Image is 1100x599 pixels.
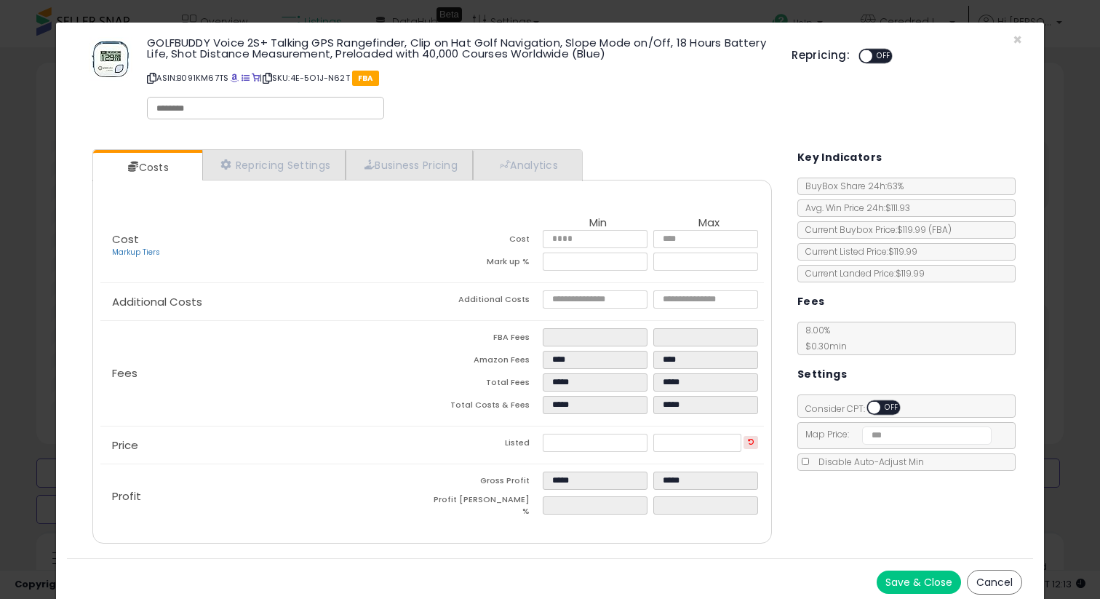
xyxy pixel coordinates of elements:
[432,472,543,494] td: Gross Profit
[242,72,250,84] a: All offer listings
[798,267,925,279] span: Current Landed Price: $119.99
[798,180,904,192] span: BuyBox Share 24h: 63%
[432,351,543,373] td: Amazon Fees
[147,66,770,90] p: ASIN: B091KM67TS | SKU: 4E-5O1J-N62T
[797,148,882,167] h5: Key Indicators
[798,428,992,440] span: Map Price:
[872,50,896,63] span: OFF
[798,402,920,415] span: Consider CPT:
[432,290,543,313] td: Additional Costs
[797,365,847,384] h5: Settings
[543,217,653,230] th: Min
[432,494,543,521] td: Profit [PERSON_NAME] %
[432,396,543,418] td: Total Costs & Fees
[798,340,847,352] span: $0.30 min
[346,150,473,180] a: Business Pricing
[352,71,379,86] span: FBA
[1013,29,1022,50] span: ×
[100,296,432,308] p: Additional Costs
[202,150,346,180] a: Repricing Settings
[89,37,132,81] img: 4179c13Z3QL._SL60_.jpg
[252,72,260,84] a: Your listing only
[798,245,917,258] span: Current Listed Price: $119.99
[877,571,961,594] button: Save & Close
[432,373,543,396] td: Total Fees
[880,402,904,414] span: OFF
[897,223,952,236] span: $119.99
[147,37,770,59] h3: GOLFBUDDY Voice 2S+ Talking GPS Rangefinder, Clip on Hat Golf Navigation, Slope Mode on/Off, 18 H...
[811,456,924,468] span: Disable Auto-Adjust Min
[967,570,1022,595] button: Cancel
[798,202,910,214] span: Avg. Win Price 24h: $111.93
[112,247,160,258] a: Markup Tiers
[100,491,432,502] p: Profit
[928,223,952,236] span: ( FBA )
[93,153,201,182] a: Costs
[231,72,239,84] a: BuyBox page
[100,368,432,379] p: Fees
[432,230,543,253] td: Cost
[798,223,952,236] span: Current Buybox Price:
[473,150,581,180] a: Analytics
[432,328,543,351] td: FBA Fees
[792,49,850,61] h5: Repricing:
[432,434,543,456] td: Listed
[798,324,847,352] span: 8.00 %
[797,293,825,311] h5: Fees
[432,253,543,275] td: Mark up %
[653,217,764,230] th: Max
[100,234,432,258] p: Cost
[100,440,432,451] p: Price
